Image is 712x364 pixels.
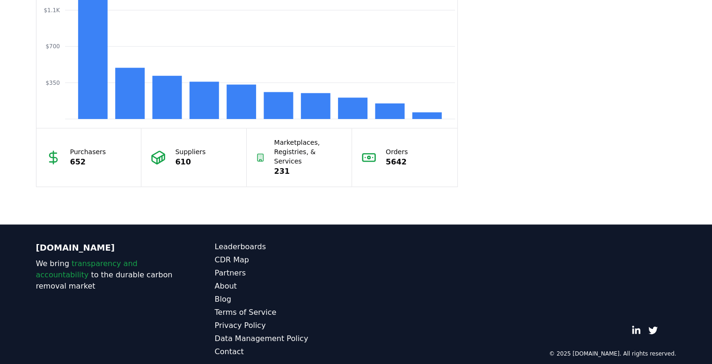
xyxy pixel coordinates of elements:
p: Orders [386,147,408,156]
a: Terms of Service [215,307,356,318]
span: transparency and accountability [36,259,138,279]
a: Partners [215,267,356,279]
tspan: $1.1K [44,7,60,14]
a: Privacy Policy [215,320,356,331]
p: 652 [70,156,106,168]
tspan: $350 [45,80,60,86]
p: 231 [274,166,343,177]
a: Blog [215,294,356,305]
a: CDR Map [215,254,356,266]
a: Data Management Policy [215,333,356,344]
p: [DOMAIN_NAME] [36,241,177,254]
a: Leaderboards [215,241,356,253]
tspan: $700 [45,43,60,50]
p: Suppliers [175,147,206,156]
p: Purchasers [70,147,106,156]
p: We bring to the durable carbon removal market [36,258,177,292]
p: Marketplaces, Registries, & Services [274,138,343,166]
a: Contact [215,346,356,357]
p: 5642 [386,156,408,168]
p: © 2025 [DOMAIN_NAME]. All rights reserved. [549,350,676,357]
p: 610 [175,156,206,168]
a: LinkedIn [631,326,641,335]
a: About [215,281,356,292]
a: Twitter [648,326,658,335]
